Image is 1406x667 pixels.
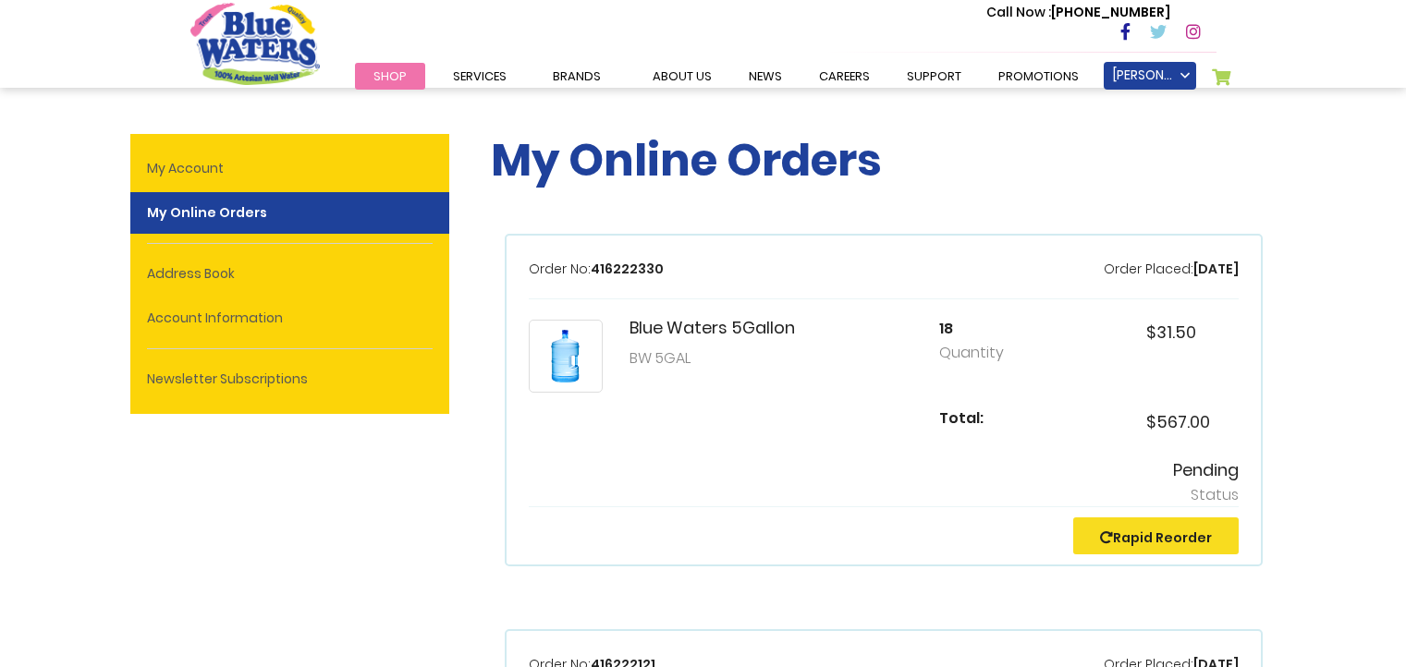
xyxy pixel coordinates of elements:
[980,63,1097,90] a: Promotions
[634,63,730,90] a: about us
[190,3,320,84] a: store logo
[939,320,1032,337] h5: 18
[630,320,795,336] h5: Blue Waters 5Gallon
[986,3,1051,21] span: Call Now :
[529,260,591,278] span: Order No:
[491,129,882,191] span: My Online Orders
[130,148,449,189] a: My Account
[939,409,1032,427] h5: Total:
[888,63,980,90] a: support
[553,67,601,85] span: Brands
[453,67,507,85] span: Services
[130,358,449,400] a: Newsletter Subscriptions
[130,192,449,234] strong: My Online Orders
[529,460,1239,480] h5: Pending
[939,342,1032,364] p: Quantity
[801,63,888,90] a: careers
[1073,517,1239,554] button: Rapid Reorder
[730,63,801,90] a: News
[529,260,664,279] p: 416222330
[630,347,795,370] p: BW 5GAL
[986,3,1170,22] p: [PHONE_NUMBER]
[1100,528,1212,547] a: Rapid Reorder
[130,297,449,339] a: Account Information
[373,67,407,85] span: Shop
[529,484,1239,506] p: Status
[1146,410,1210,433] span: $567.00
[1104,260,1193,278] span: Order Placed:
[130,253,449,295] a: Address Book
[1104,260,1239,279] p: [DATE]
[1104,62,1196,90] a: [PERSON_NAME]
[1146,321,1196,344] span: $31.50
